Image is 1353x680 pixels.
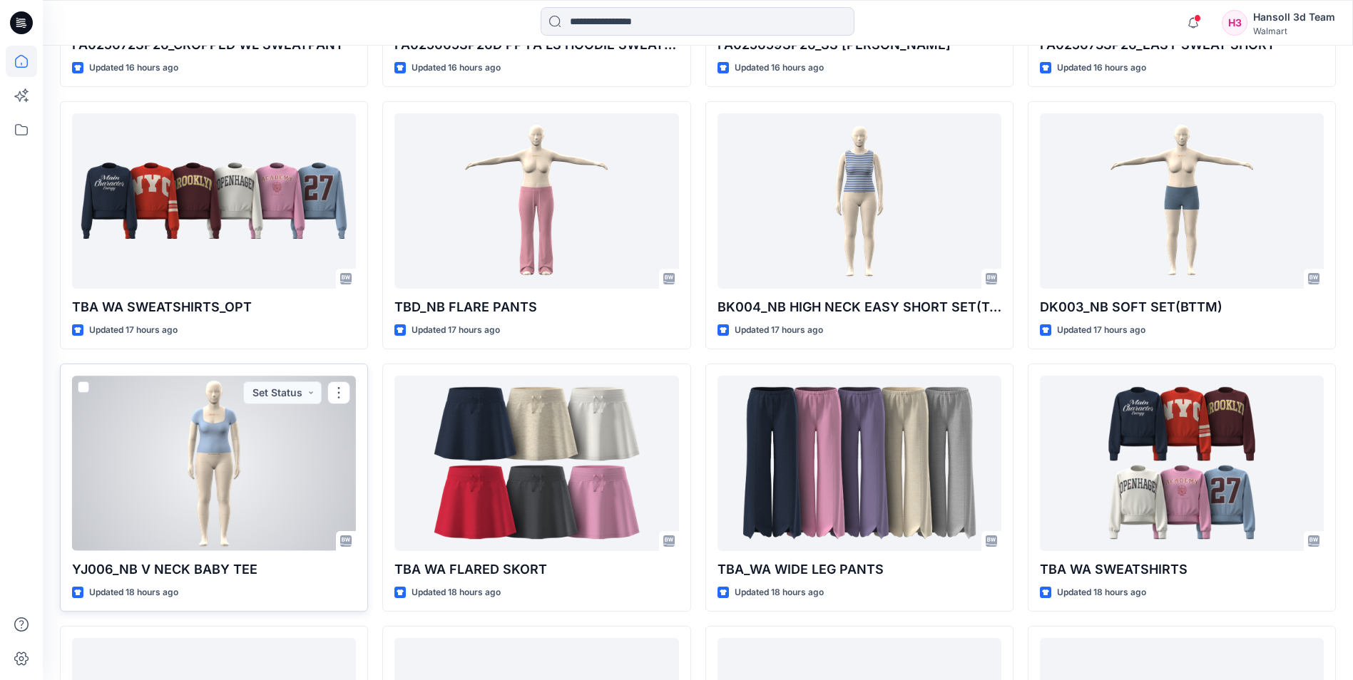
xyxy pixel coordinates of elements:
p: TBA WA FLARED SKORT [394,560,678,579]
a: YJ006_NB V NECK BABY TEE [72,376,356,550]
p: TBD_NB FLARE PANTS [394,297,678,317]
p: TBA WA SWEATSHIRTS [1040,560,1324,579]
p: Updated 18 hours ago [735,585,824,600]
a: DK003_NB SOFT SET(BTTM) [1040,113,1324,288]
div: Walmart [1253,26,1335,36]
div: Hansoll 3d Team [1253,9,1335,26]
p: YJ006_NB V NECK BABY TEE [72,560,356,579]
a: TBA WA FLARED SKORT [394,376,678,550]
p: DK003_NB SOFT SET(BTTM) [1040,297,1324,317]
p: Updated 17 hours ago [1057,323,1145,338]
p: Updated 16 hours ago [412,61,501,76]
p: Updated 18 hours ago [1057,585,1146,600]
p: Updated 17 hours ago [412,323,500,338]
p: Updated 16 hours ago [735,61,824,76]
p: BK004_NB HIGH NECK EASY SHORT SET(TOP) [718,297,1001,317]
p: Updated 18 hours ago [412,585,501,600]
a: TBA WA SWEATSHIRTS_OPT [72,113,356,288]
p: Updated 17 hours ago [89,323,178,338]
a: TBA WA SWEATSHIRTS [1040,376,1324,550]
p: TBA WA SWEATSHIRTS_OPT [72,297,356,317]
p: Updated 16 hours ago [89,61,178,76]
p: Updated 17 hours ago [735,323,823,338]
a: TBA_WA WIDE LEG PANTS [718,376,1001,550]
div: H3 [1222,10,1247,36]
a: TBD_NB FLARE PANTS [394,113,678,288]
a: BK004_NB HIGH NECK EASY SHORT SET(TOP) [718,113,1001,288]
p: Updated 16 hours ago [1057,61,1146,76]
p: Updated 18 hours ago [89,585,178,600]
p: TBA_WA WIDE LEG PANTS [718,560,1001,579]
